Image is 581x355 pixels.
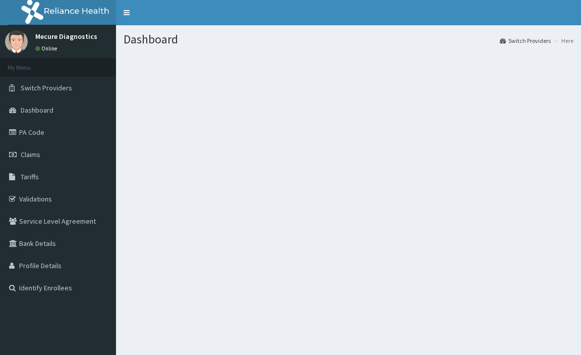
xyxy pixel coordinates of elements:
[5,30,28,53] img: User Image
[21,83,72,92] span: Switch Providers
[500,36,551,45] a: Switch Providers
[124,33,573,46] h1: Dashboard
[35,45,60,52] a: Online
[21,172,39,181] span: Tariffs
[21,150,40,159] span: Claims
[21,106,53,115] span: Dashboard
[35,33,97,40] p: Mecure Diagnostics
[552,36,573,45] li: Here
